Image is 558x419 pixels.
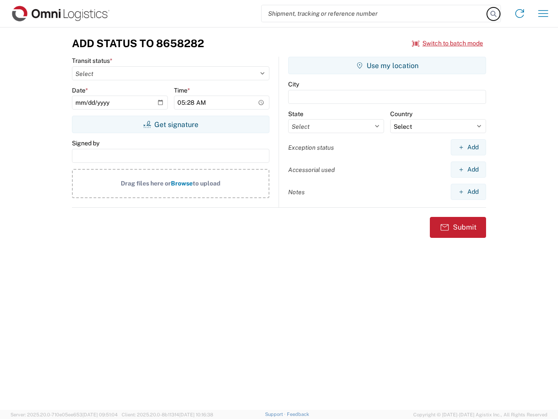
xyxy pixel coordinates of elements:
[174,86,190,94] label: Time
[122,412,213,417] span: Client: 2025.20.0-8b113f4
[287,412,309,417] a: Feedback
[193,180,221,187] span: to upload
[82,412,118,417] span: [DATE] 09:51:04
[288,144,334,151] label: Exception status
[179,412,213,417] span: [DATE] 10:16:38
[288,110,303,118] label: State
[171,180,193,187] span: Browse
[262,5,487,22] input: Shipment, tracking or reference number
[288,57,486,74] button: Use my location
[10,412,118,417] span: Server: 2025.20.0-710e05ee653
[413,411,548,419] span: Copyright © [DATE]-[DATE] Agistix Inc., All Rights Reserved
[265,412,287,417] a: Support
[72,37,204,50] h3: Add Status to 8658282
[390,110,412,118] label: Country
[288,166,335,174] label: Accessorial used
[430,217,486,238] button: Submit
[451,139,486,155] button: Add
[72,116,269,133] button: Get signature
[451,161,486,178] button: Add
[72,57,112,65] label: Transit status
[412,36,483,51] button: Switch to batch mode
[288,80,299,88] label: City
[72,86,88,94] label: Date
[72,139,99,147] label: Signed by
[121,180,171,187] span: Drag files here or
[451,184,486,200] button: Add
[288,188,305,196] label: Notes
